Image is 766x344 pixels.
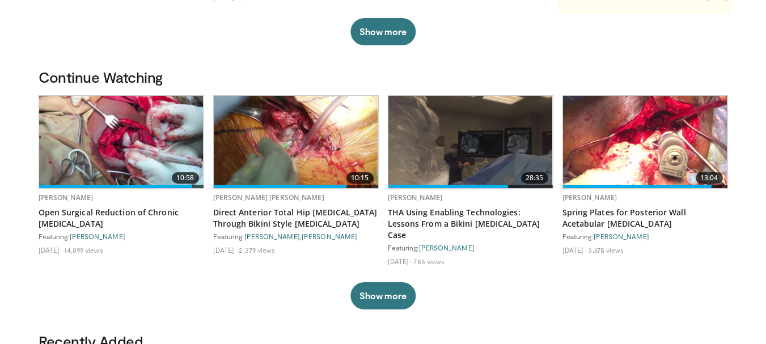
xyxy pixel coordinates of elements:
div: Featuring: [388,243,553,252]
div: Featuring: , [213,232,379,241]
li: 3,678 views [588,245,624,254]
li: 2,379 views [239,245,275,254]
span: 10:15 [346,172,374,184]
div: Featuring: [39,232,204,241]
a: Open Surgical Reduction of Chronic [MEDICAL_DATA] [39,207,204,230]
a: [PERSON_NAME] [70,232,125,240]
h3: Continue Watching [39,68,728,86]
li: [DATE] [562,245,587,254]
a: [PERSON_NAME] [302,232,357,240]
a: [PERSON_NAME] [388,193,443,202]
img: 30139549-97f6-4f6a-be27-5a65222d97df.620x360_q85_upscale.jpg [563,96,727,188]
a: [PERSON_NAME] [39,193,94,202]
span: 28:35 [521,172,548,184]
a: 28:35 [388,96,553,188]
a: [PERSON_NAME] [419,244,475,252]
button: Show more [350,18,416,45]
a: Direct Anterior Total Hip [MEDICAL_DATA] Through Bikini Style [MEDICAL_DATA] [213,207,379,230]
div: Featuring: [562,232,728,241]
img: d5ySKFN8UhyXrjO34xMDoxOjB1O8AjAz.620x360_q85_upscale.jpg [39,96,204,188]
a: [PERSON_NAME] [PERSON_NAME] [213,193,324,202]
a: [PERSON_NAME] [244,232,300,240]
li: 785 views [413,257,445,266]
li: [DATE] [213,245,238,254]
button: Show more [350,282,416,309]
a: Spring Plates for Posterior Wall Acetabular [MEDICAL_DATA] [562,207,728,230]
img: 6f3f44d2-eca9-4ee1-b4bd-e1909878d1a6.620x360_q85_upscale.jpg [388,96,553,188]
span: 13:04 [696,172,723,184]
li: [DATE] [388,257,412,266]
li: [DATE] [39,245,63,254]
a: 13:04 [563,96,727,188]
span: 10:58 [172,172,199,184]
a: [PERSON_NAME] [594,232,649,240]
img: 67a2fe82-60ef-4899-a4e1-72ce87cb5a68.620x360_q85_upscale.jpg [214,96,378,188]
a: THA Using Enabling Technologies: Lessons From a Bikini [MEDICAL_DATA] Case [388,207,553,241]
a: [PERSON_NAME] [562,193,617,202]
a: 10:15 [214,96,378,188]
li: 14,899 views [64,245,103,254]
a: 10:58 [39,96,204,188]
